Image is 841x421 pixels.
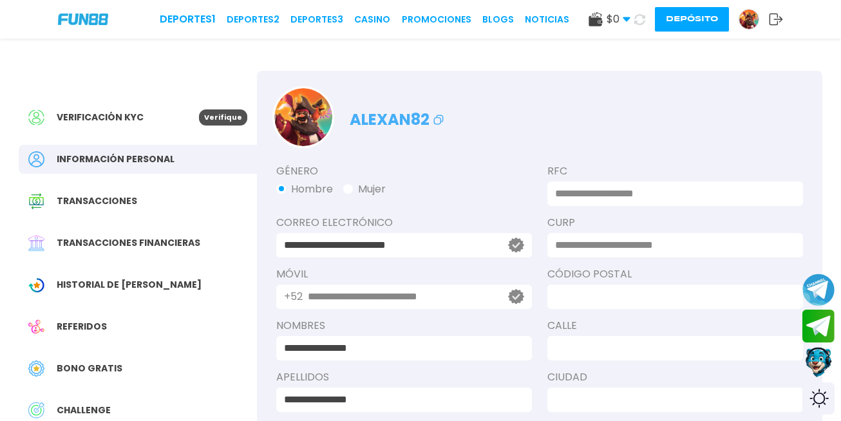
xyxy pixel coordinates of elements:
[28,360,44,377] img: Free Bonus
[57,194,137,208] span: Transacciones
[199,109,247,126] p: Verifique
[276,318,532,333] label: NOMBRES
[57,236,200,250] span: Transacciones financieras
[160,12,216,27] a: Deportes1
[802,382,835,415] div: Switch theme
[57,320,107,333] span: Referidos
[547,318,803,333] label: Calle
[19,312,257,341] a: ReferralReferidos
[547,215,803,230] label: CURP
[57,362,122,375] span: Bono Gratis
[276,267,532,282] label: Móvil
[547,370,803,385] label: Ciudad
[402,13,471,26] a: Promociones
[284,289,303,304] p: +52
[482,13,514,26] a: BLOGS
[802,273,835,306] button: Join telegram channel
[19,103,257,132] a: Verificación KYCVerifique
[802,310,835,343] button: Join telegram
[276,370,532,385] label: APELLIDOS
[739,10,759,29] img: Avatar
[28,193,44,209] img: Transaction History
[354,13,390,26] a: CASINO
[57,153,175,166] span: Información personal
[547,164,803,179] label: RFC
[19,187,257,216] a: Transaction HistoryTransacciones
[802,346,835,379] button: Contact customer service
[276,215,532,230] label: Correo electrónico
[227,13,279,26] a: Deportes2
[525,13,569,26] a: NOTICIAS
[19,354,257,383] a: Free BonusBono Gratis
[28,402,44,418] img: Challenge
[350,102,446,131] p: alexan82
[607,12,630,27] span: $ 0
[58,14,108,24] img: Company Logo
[57,404,111,417] span: challenge
[276,164,532,179] label: Género
[57,111,144,124] span: Verificación KYC
[290,13,343,26] a: Deportes3
[276,182,333,197] button: Hombre
[739,9,769,30] a: Avatar
[19,229,257,257] a: Financial TransactionTransacciones financieras
[28,151,44,167] img: Personal
[28,319,44,335] img: Referral
[19,270,257,299] a: Wagering TransactionHistorial de [PERSON_NAME]
[19,145,257,174] a: PersonalInformación personal
[57,278,202,292] span: Historial de [PERSON_NAME]
[28,277,44,293] img: Wagering Transaction
[547,267,803,282] label: Código Postal
[274,88,332,146] img: Avatar
[655,7,729,32] button: Depósito
[343,182,386,197] button: Mujer
[28,235,44,251] img: Financial Transaction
